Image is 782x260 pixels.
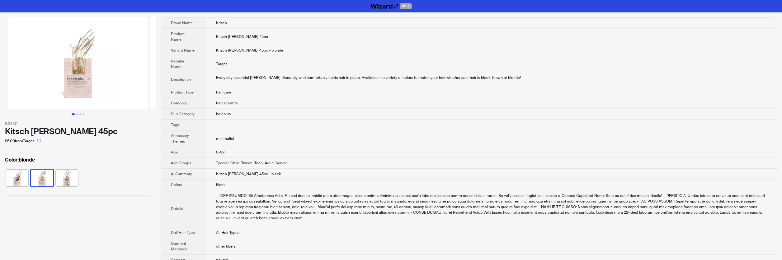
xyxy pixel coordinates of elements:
label: available [31,169,53,186]
span: Color : [5,157,19,163]
label: blonde [5,156,151,164]
img: Kitsch Bobby Pins 45pc Kitsch Bobby Pins 45pc - blonde image 2 [150,17,290,109]
img: brown [56,170,78,186]
span: Age [171,150,178,155]
img: Kitsch Bobby Pins 45pc Kitsch Bobby Pins 45pc - blonde image 1 [8,17,148,109]
img: black [6,170,28,186]
span: select [37,139,41,143]
span: Kitsch [216,21,227,25]
div: $5.00 from Target [5,136,151,146]
span: Brand Name [171,21,193,25]
label: available [56,169,78,186]
span: Tags [171,122,179,127]
button: Go to slide 3 [79,113,81,115]
span: Sub Category [171,112,195,116]
span: Product Type [171,90,194,95]
span: Garment Materials [171,241,187,252]
span: Ai Summary [171,171,192,176]
button: Go to slide 1 [72,113,75,115]
span: other fibers [216,244,236,249]
span: Category [171,101,187,106]
span: Kitsch [PERSON_NAME] 45pc - blonde [216,48,283,53]
span: Colors [171,182,182,187]
label: available [6,169,28,186]
span: hair pins [216,112,231,116]
span: Age Groups [171,161,191,166]
span: Description [171,77,191,82]
span: black [216,182,225,187]
div: Kitsch [5,120,151,127]
button: Go to slide 4 [82,113,84,115]
span: Retailer Name [171,59,184,69]
span: minimalist [216,136,234,141]
span: Toddler, Child, Tween, Teen, Adult, Senior [216,161,287,166]
img: blonde [31,170,53,186]
span: 0-99 [216,150,224,155]
span: Target [216,62,227,66]
span: Kitsch [PERSON_NAME] 45pc - black [216,171,281,176]
span: All Hair Types [216,230,239,235]
span: BETA [400,3,412,9]
div: Every day essential bobby pins. Securely, and comfortably holds hair in place. Available in a var... [216,75,767,80]
span: Details [171,206,183,211]
div: Kitsch [PERSON_NAME] 45pc [5,127,151,136]
span: hair accents [216,101,238,106]
span: Doll Hair Type [171,230,195,235]
div: - HIGH QUALITY: Our Essential Bobby Pins are made of durable metal with epoxy-dipped tips, ensuri... [216,193,767,221]
span: Accessory Themes [171,133,189,144]
span: Variant Name [171,48,195,53]
span: Kitsch [PERSON_NAME] 45pc [216,34,268,39]
button: Go to slide 2 [76,113,78,115]
span: Product Name [171,31,185,42]
span: hair care [216,90,231,95]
